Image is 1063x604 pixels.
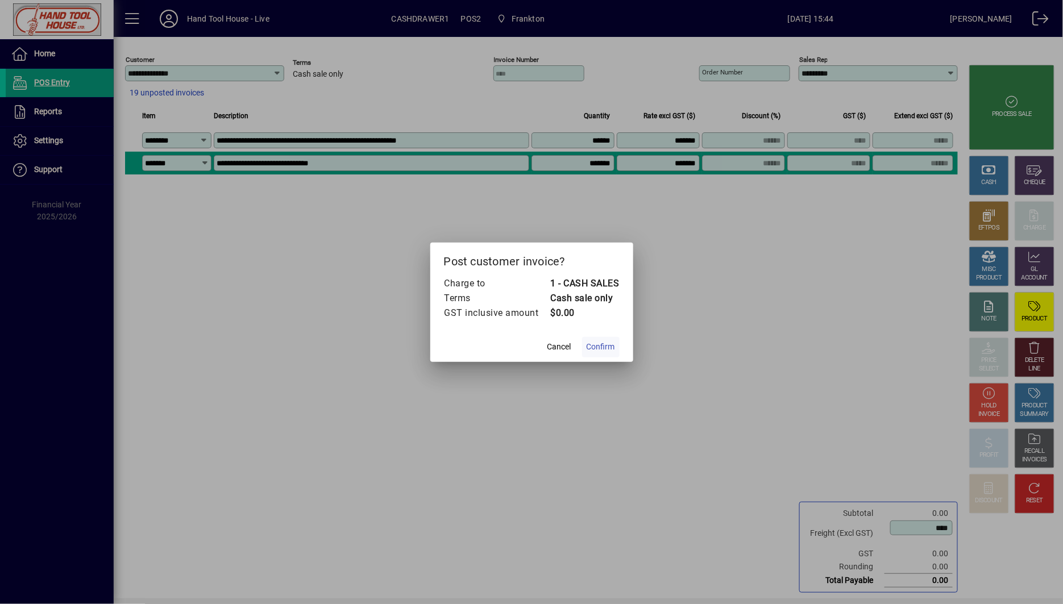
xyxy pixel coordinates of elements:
button: Confirm [582,337,620,357]
span: Confirm [587,341,615,353]
td: Charge to [444,276,550,291]
td: $0.00 [550,306,620,320]
span: Cancel [547,341,571,353]
td: GST inclusive amount [444,306,550,320]
td: Cash sale only [550,291,620,306]
h2: Post customer invoice? [430,243,633,276]
button: Cancel [541,337,578,357]
td: Terms [444,291,550,306]
td: 1 - CASH SALES [550,276,620,291]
